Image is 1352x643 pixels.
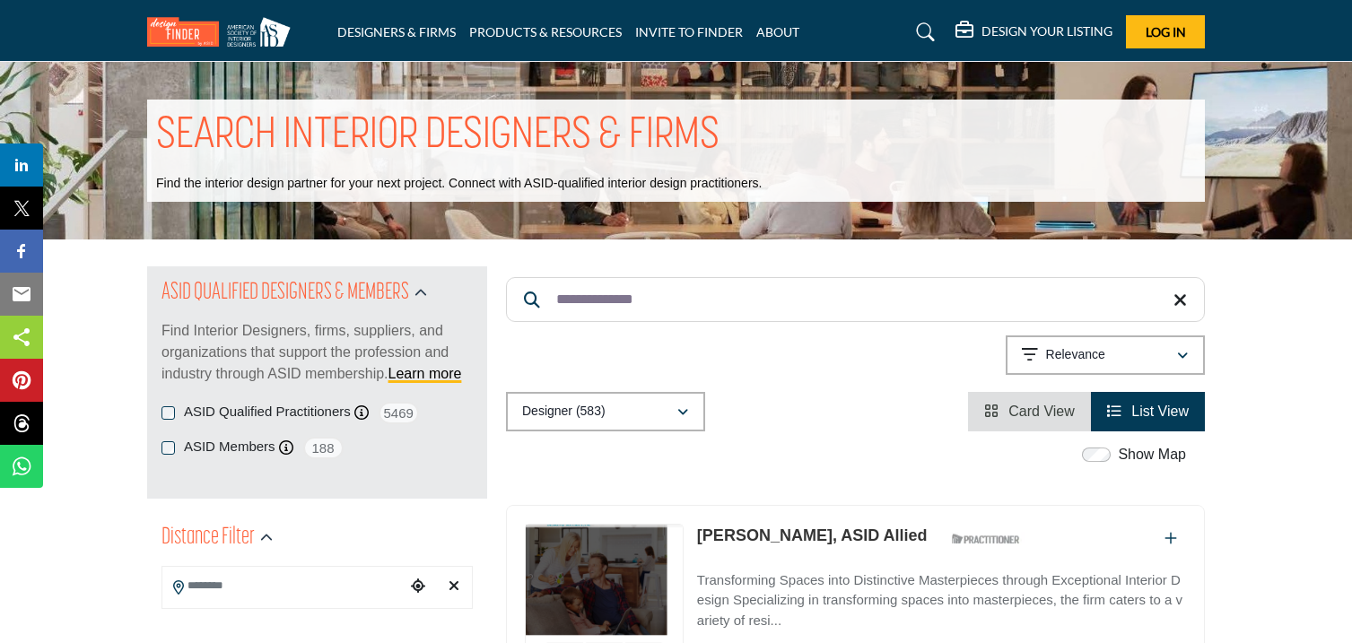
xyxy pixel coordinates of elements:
a: View List [1107,404,1189,419]
div: Clear search location [440,568,467,606]
img: ASID Qualified Practitioners Badge Icon [945,528,1025,551]
a: Search [899,18,946,47]
span: 5469 [379,402,419,424]
a: PRODUCTS & RESOURCES [469,24,622,39]
a: Add To List [1164,531,1177,546]
h2: ASID QUALIFIED DESIGNERS & MEMBERS [161,277,409,309]
span: Card View [1008,404,1075,419]
label: Show Map [1118,444,1186,465]
p: Denise Bourdon, ASID Allied [697,524,928,548]
a: INVITE TO FINDER [635,24,743,39]
a: ABOUT [756,24,799,39]
p: Transforming Spaces into Distinctive Masterpieces through Exceptional Interior Design Specializin... [697,570,1186,631]
span: Log In [1146,24,1186,39]
h5: DESIGN YOUR LISTING [981,23,1112,39]
input: ASID Qualified Practitioners checkbox [161,406,175,420]
a: Learn more [388,366,462,381]
span: List View [1131,404,1189,419]
button: Relevance [1006,335,1205,375]
span: 188 [303,437,344,459]
p: Find Interior Designers, firms, suppliers, and organizations that support the profession and indu... [161,320,473,385]
div: Choose your current location [405,568,432,606]
li: List View [1091,392,1205,431]
label: ASID Qualified Practitioners [184,402,351,422]
h2: Distance Filter [161,522,255,554]
a: Transforming Spaces into Distinctive Masterpieces through Exceptional Interior Design Specializin... [697,560,1186,631]
img: Site Logo [147,17,300,47]
li: Card View [968,392,1091,431]
a: DESIGNERS & FIRMS [337,24,456,39]
div: DESIGN YOUR LISTING [955,22,1112,43]
p: Find the interior design partner for your next project. Connect with ASID-qualified interior desi... [156,175,762,193]
input: ASID Members checkbox [161,441,175,455]
a: [PERSON_NAME], ASID Allied [697,526,928,544]
button: Log In [1126,15,1205,48]
p: Designer (583) [522,403,606,421]
input: Search Location [162,569,405,604]
h1: SEARCH INTERIOR DESIGNERS & FIRMS [156,109,720,164]
button: Designer (583) [506,392,705,431]
label: ASID Members [184,437,275,457]
input: Search Keyword [506,277,1205,322]
a: View Card [984,404,1075,419]
p: Relevance [1046,346,1105,364]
